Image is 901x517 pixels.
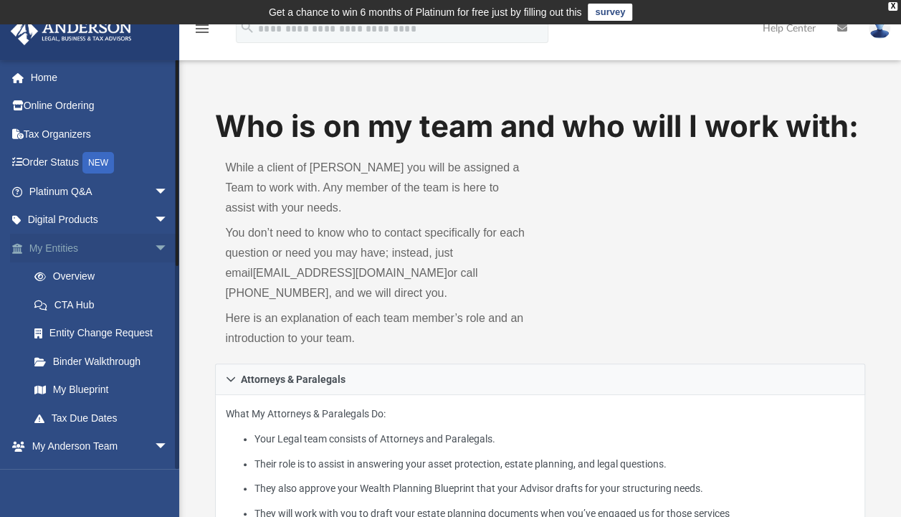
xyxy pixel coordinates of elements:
[254,480,854,498] li: They also approve your Wealth Planning Blueprint that your Advisor drafts for your structuring ne...
[225,308,530,348] p: Here is an explanation of each team member’s role and an introduction to your team.
[588,4,632,21] a: survey
[254,455,854,473] li: Their role is to assist in answering your asset protection, estate planning, and legal questions.
[10,432,183,461] a: My Anderson Teamarrow_drop_down
[10,120,190,148] a: Tax Organizers
[20,262,190,291] a: Overview
[225,223,530,303] p: You don’t need to know who to contact specifically for each question or need you may have; instea...
[10,92,190,120] a: Online Ordering
[10,177,190,206] a: Platinum Q&Aarrow_drop_down
[869,18,890,39] img: User Pic
[888,2,897,11] div: close
[20,460,176,489] a: My Anderson Team
[154,177,183,207] span: arrow_drop_down
[82,152,114,174] div: NEW
[20,404,190,432] a: Tax Due Dates
[254,430,854,448] li: Your Legal team consists of Attorneys and Paralegals.
[10,206,190,234] a: Digital Productsarrow_drop_down
[194,20,211,37] i: menu
[215,105,864,148] h1: Who is on my team and who will I work with:
[20,319,190,348] a: Entity Change Request
[269,4,582,21] div: Get a chance to win 6 months of Platinum for free just by filling out this
[10,63,190,92] a: Home
[225,158,530,218] p: While a client of [PERSON_NAME] you will be assigned a Team to work with. Any member of the team ...
[239,19,255,35] i: search
[154,234,183,263] span: arrow_drop_down
[241,374,345,384] span: Attorneys & Paralegals
[20,376,183,404] a: My Blueprint
[154,206,183,235] span: arrow_drop_down
[215,364,864,395] a: Attorneys & Paralegals
[154,432,183,462] span: arrow_drop_down
[6,17,136,45] img: Anderson Advisors Platinum Portal
[253,267,447,279] a: [EMAIL_ADDRESS][DOMAIN_NAME]
[194,27,211,37] a: menu
[20,347,190,376] a: Binder Walkthrough
[10,234,190,262] a: My Entitiesarrow_drop_down
[20,290,190,319] a: CTA Hub
[10,148,190,178] a: Order StatusNEW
